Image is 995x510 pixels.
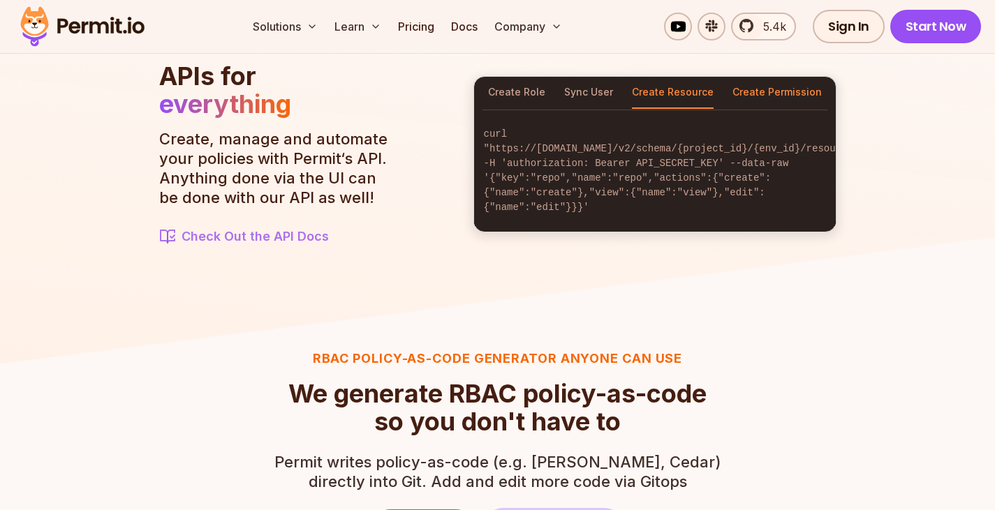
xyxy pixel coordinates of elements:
span: APIs for [159,61,256,91]
p: Create, manage and automate your policies with Permit‘s API. Anything done via the UI can be done... [159,129,397,207]
button: Create Permission [732,77,822,109]
a: Docs [445,13,483,40]
button: Sync User [564,77,613,109]
a: Check Out the API Docs [159,227,397,246]
span: Permit writes policy-as-code (e.g. [PERSON_NAME], Cedar) [274,452,721,472]
code: curl "https://[DOMAIN_NAME]/v2/schema/{project_id}/{env_id}/resources" -H 'authorization: Bearer ... [474,116,836,226]
a: Start Now [890,10,982,43]
h2: so you don't have to [288,380,707,435]
button: Company [489,13,568,40]
span: everything [159,89,291,119]
span: We generate RBAC policy-as-code [288,380,707,407]
button: Create Role [488,77,545,109]
span: 5.4k [755,18,786,35]
img: Permit logo [14,3,151,50]
h3: RBAC Policy-as-code generator anyone can use [274,349,721,368]
button: Solutions [247,13,323,40]
a: Pricing [392,13,440,40]
span: Check Out the API Docs [182,227,329,246]
button: Learn [329,13,387,40]
a: Sign In [813,10,885,43]
button: Create Resource [632,77,714,109]
p: directly into Git. Add and edit more code via Gitops [274,452,721,491]
a: 5.4k [731,13,796,40]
